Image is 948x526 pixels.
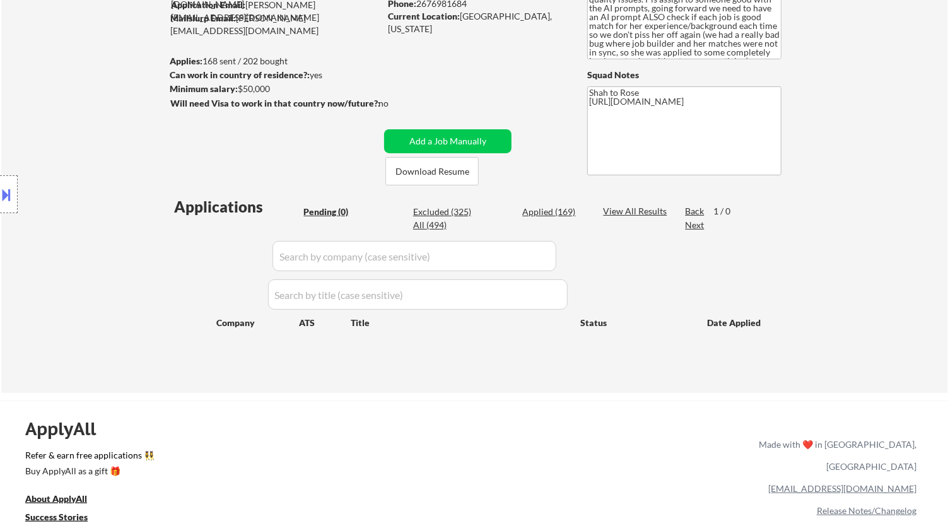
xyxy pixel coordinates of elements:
div: Applications [174,199,299,214]
a: Buy ApplyAll as a gift 🎁 [25,464,151,480]
input: Search by company (case sensitive) [272,241,556,271]
div: 1 / 0 [713,205,742,218]
div: Title [351,317,568,329]
strong: Mailslurp Email: [170,13,236,23]
input: Search by title (case sensitive) [268,279,568,310]
strong: Current Location: [388,11,460,21]
div: Next [685,219,705,231]
a: Success Stories [25,510,105,526]
strong: Will need Visa to work in that country now/future?: [170,98,380,108]
u: About ApplyAll [25,493,87,504]
div: Excluded (325) [413,206,476,218]
div: 168 sent / 202 bought [170,55,380,67]
u: Success Stories [25,511,88,522]
div: no [378,97,414,110]
div: View All Results [603,205,670,218]
button: Download Resume [385,157,479,185]
div: ApplyAll [25,418,110,440]
div: yes [170,69,376,81]
div: Pending (0) [303,206,366,218]
strong: Applies: [170,56,202,66]
div: All (494) [413,219,476,231]
div: Made with ❤️ in [GEOGRAPHIC_DATA], [GEOGRAPHIC_DATA] [754,433,916,477]
div: Status [580,311,689,334]
div: Buy ApplyAll as a gift 🎁 [25,467,151,476]
div: $50,000 [170,83,380,95]
div: Company [216,317,299,329]
div: Back [685,205,705,218]
div: ATS [299,317,351,329]
a: Refer & earn free applications 👯‍♀️ [25,451,495,464]
button: Add a Job Manually [384,129,512,153]
a: Release Notes/Changelog [817,505,916,516]
div: [GEOGRAPHIC_DATA], [US_STATE] [388,10,566,35]
div: Applied (169) [522,206,585,218]
a: [EMAIL_ADDRESS][DOMAIN_NAME] [768,483,916,494]
strong: Can work in country of residence?: [170,69,310,80]
a: About ApplyAll [25,492,105,508]
div: Date Applied [707,317,763,329]
div: Squad Notes [587,69,781,81]
div: [PERSON_NAME][EMAIL_ADDRESS][DOMAIN_NAME] [170,12,380,37]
